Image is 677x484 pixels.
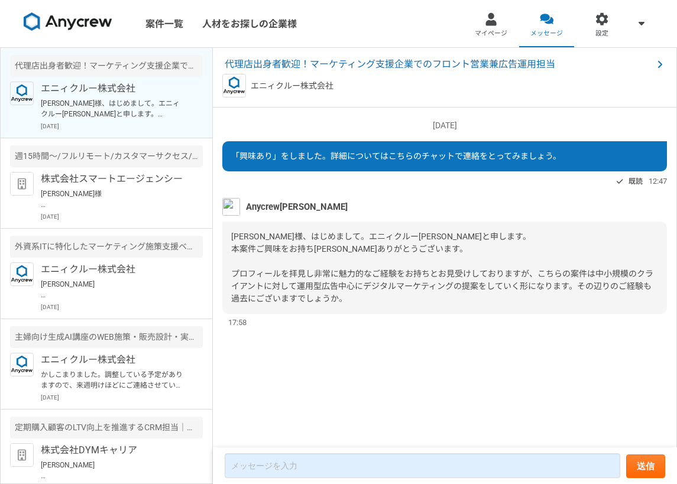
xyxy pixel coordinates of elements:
p: エニィクルー株式会社 [251,80,333,92]
span: 「興味あり」をしました。詳細についてはこちらのチャットで連絡をとってみましょう。 [231,151,561,161]
img: logo_text_blue_01.png [10,353,34,376]
span: 12:47 [649,176,667,187]
img: logo_text_blue_01.png [10,262,34,286]
p: かしこまりました。調整している予定がありますので、来週明けほどにご連絡させていただきます。 よろしくお願いいたします。 [41,369,187,391]
p: 株式会社スマートエージェンシー [41,172,187,186]
div: 代理店出身者歓迎！マーケティング支援企業でのフロント営業兼広告運用担当 [10,55,203,77]
div: 週15時間〜/フルリモート/カスタマーサクセス/AIツール導入支援担当! [10,145,203,167]
span: メッセージ [530,29,563,38]
p: [PERSON_NAME] お世話になっております。 [PERSON_NAME]でございます。 ・サイバーセキュリティ領域の企業に対するマーケティング支援のご経験 →ございません。 ・外資系等、... [41,279,187,300]
p: [DATE] [41,122,203,131]
span: 設定 [595,29,608,38]
button: 送信 [626,454,665,478]
img: default_org_logo-42cde973f59100197ec2c8e796e4974ac8490bb5b08a0eb061ff975e4574aa76.png [10,443,34,467]
p: エニィクルー株式会社 [41,82,187,96]
span: マイページ [475,29,507,38]
p: エニィクルー株式会社 [41,262,187,277]
div: 外資系ITに特化したマーケティング施策支援ベンチャー PM（施策の運用〜管理） [10,236,203,258]
img: logo_text_blue_01.png [222,74,246,98]
p: [PERSON_NAME]様、はじめまして。エニィクルー[PERSON_NAME]と申します。 本案件ご興味をお持ち[PERSON_NAME]ありがとうございます。 プロフィールを拝見し非常に魅... [41,98,187,119]
p: [DATE] [41,393,203,402]
p: 株式会社DYMキャリア [41,443,187,457]
p: [PERSON_NAME] お世話になっております。 承知致しました。 では[DATE]11:00 ～ 何卒宜しくお願い致します。 おきた [41,460,187,481]
span: [PERSON_NAME]様、はじめまして。エニィクルー[PERSON_NAME]と申します。 本案件ご興味をお持ち[PERSON_NAME]ありがとうございます。 プロフィールを拝見し非常に魅... [231,232,653,303]
p: エニィクルー株式会社 [41,353,187,367]
div: 主婦向け生成AI講座のWEB施策・販売設計・実行ディレクター募集 [10,326,203,348]
span: 代理店出身者歓迎！マーケティング支援企業でのフロント営業兼広告運用担当 [225,57,653,72]
span: 17:58 [228,317,247,328]
img: naoya%E3%81%AE%E3%82%B3%E3%83%92%E3%82%9A%E3%83%BC.jpeg [222,198,240,216]
p: [DATE] [222,119,667,132]
p: [DATE] [41,303,203,311]
p: [DATE] [41,212,203,221]
span: Anycrew[PERSON_NAME] [246,200,348,213]
img: logo_text_blue_01.png [10,82,34,105]
p: [PERSON_NAME]様 ご回答ありがとうございます。 ぜひ一度弊社の担当と面談の機会をいただけますと幸いです。 下記のURLにて面談のご調整をよろしくお願いいたします。 [URL][DOM... [41,189,187,210]
img: default_org_logo-42cde973f59100197ec2c8e796e4974ac8490bb5b08a0eb061ff975e4574aa76.png [10,172,34,196]
span: 既読 [629,174,643,189]
div: 定期購入顧客のLTV向上を推進するCRM担当｜週3〜5日稼働 [10,417,203,438]
img: 8DqYSo04kwAAAAASUVORK5CYII= [24,12,112,31]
